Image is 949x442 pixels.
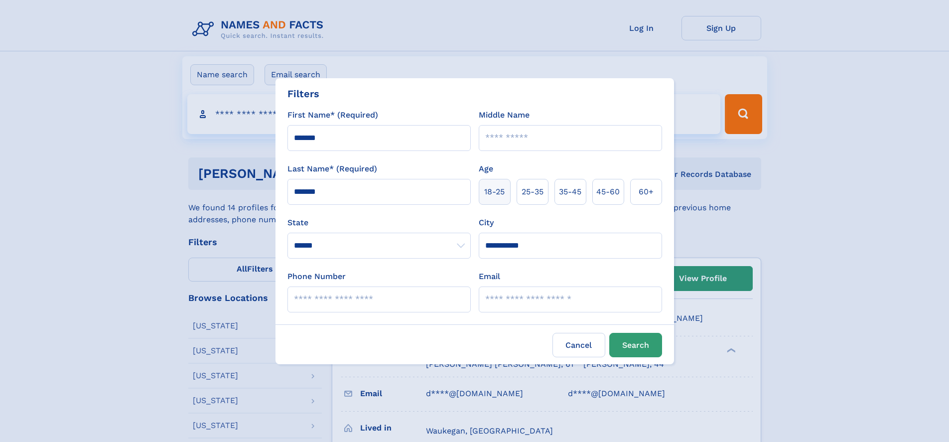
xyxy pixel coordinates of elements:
label: State [287,217,471,229]
label: Email [479,271,500,283]
span: 18‑25 [484,186,505,198]
label: Middle Name [479,109,530,121]
span: 45‑60 [596,186,620,198]
label: First Name* (Required) [287,109,378,121]
label: Cancel [552,333,605,357]
label: City [479,217,494,229]
label: Last Name* (Required) [287,163,377,175]
span: 60+ [639,186,654,198]
span: 35‑45 [559,186,581,198]
span: 25‑35 [522,186,543,198]
button: Search [609,333,662,357]
label: Age [479,163,493,175]
div: Filters [287,86,319,101]
label: Phone Number [287,271,346,283]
